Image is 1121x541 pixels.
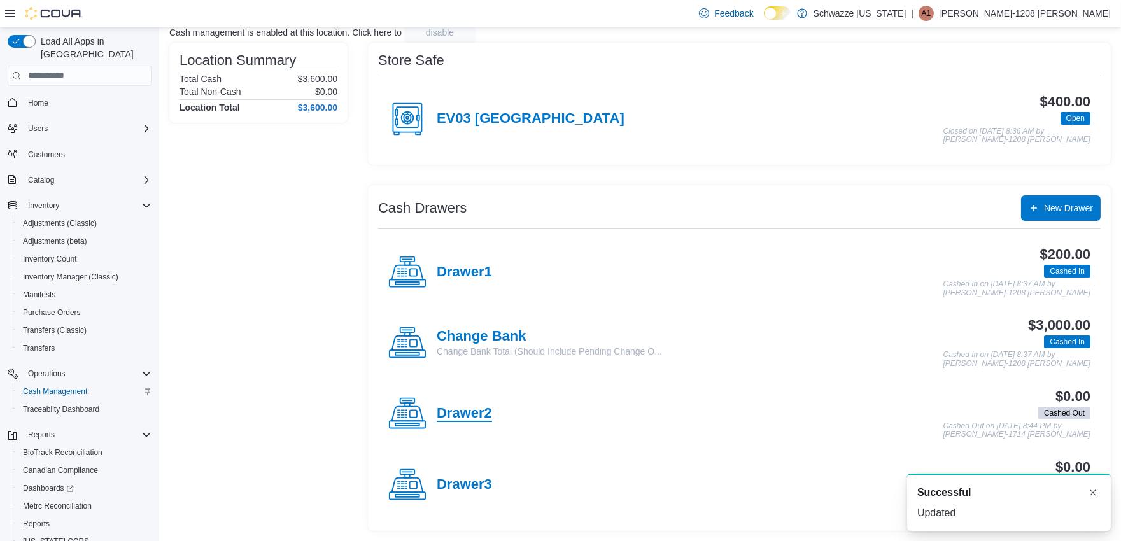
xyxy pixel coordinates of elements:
[18,323,92,338] a: Transfers (Classic)
[23,427,60,442] button: Reports
[23,307,81,318] span: Purchase Orders
[1040,247,1090,262] h3: $200.00
[13,444,157,461] button: BioTrack Reconciliation
[23,501,92,511] span: Metrc Reconciliation
[18,481,79,496] a: Dashboards
[23,427,152,442] span: Reports
[28,123,48,134] span: Users
[180,74,222,84] h6: Total Cash
[437,405,492,422] h4: Drawer2
[1085,485,1101,500] button: Dismiss toast
[23,404,99,414] span: Traceabilty Dashboard
[437,345,662,358] p: Change Bank Total (Should Include Pending Change O...
[3,197,157,214] button: Inventory
[13,286,157,304] button: Manifests
[714,7,753,20] span: Feedback
[18,234,152,249] span: Adjustments (beta)
[23,121,53,136] button: Users
[23,146,152,162] span: Customers
[18,269,152,285] span: Inventory Manager (Classic)
[1050,336,1085,348] span: Cashed In
[23,95,152,111] span: Home
[23,198,64,213] button: Inventory
[28,175,54,185] span: Catalog
[13,515,157,533] button: Reports
[919,6,934,21] div: Arthur-1208 Emsley
[18,269,123,285] a: Inventory Manager (Classic)
[23,95,53,111] a: Home
[23,236,87,246] span: Adjustments (beta)
[943,351,1090,368] p: Cashed In on [DATE] 8:37 AM by [PERSON_NAME]-1208 [PERSON_NAME]
[28,430,55,440] span: Reports
[180,87,241,97] h6: Total Non-Cash
[28,150,65,160] span: Customers
[23,198,152,213] span: Inventory
[23,121,152,136] span: Users
[13,268,157,286] button: Inventory Manager (Classic)
[426,26,454,39] span: disable
[3,426,157,444] button: Reports
[13,461,157,479] button: Canadian Compliance
[18,498,97,514] a: Metrc Reconciliation
[18,384,92,399] a: Cash Management
[437,477,492,493] h4: Drawer3
[1044,407,1085,419] span: Cashed Out
[23,386,87,397] span: Cash Management
[13,214,157,232] button: Adjustments (Classic)
[18,463,103,478] a: Canadian Compliance
[13,232,157,250] button: Adjustments (beta)
[18,516,152,531] span: Reports
[13,339,157,357] button: Transfers
[28,369,66,379] span: Operations
[3,171,157,189] button: Catalog
[1040,94,1090,109] h3: $400.00
[23,254,77,264] span: Inventory Count
[23,290,55,300] span: Manifests
[18,323,152,338] span: Transfers (Classic)
[13,250,157,268] button: Inventory Count
[23,366,152,381] span: Operations
[13,321,157,339] button: Transfers (Classic)
[917,485,1101,500] div: Notification
[18,516,55,531] a: Reports
[23,218,97,228] span: Adjustments (Classic)
[18,445,152,460] span: BioTrack Reconciliation
[1044,335,1090,348] span: Cashed In
[1021,195,1101,221] button: New Drawer
[1038,407,1090,419] span: Cashed Out
[18,481,152,496] span: Dashboards
[1061,112,1090,125] span: Open
[23,465,98,475] span: Canadian Compliance
[3,365,157,383] button: Operations
[1055,460,1090,475] h3: $0.00
[23,366,71,381] button: Operations
[13,479,157,497] a: Dashboards
[18,498,152,514] span: Metrc Reconciliation
[180,53,296,68] h3: Location Summary
[28,200,59,211] span: Inventory
[18,305,86,320] a: Purchase Orders
[18,305,152,320] span: Purchase Orders
[23,447,102,458] span: BioTrack Reconciliation
[18,216,102,231] a: Adjustments (Classic)
[315,87,337,97] p: $0.00
[3,120,157,137] button: Users
[23,343,55,353] span: Transfers
[917,485,971,500] span: Successful
[764,6,791,20] input: Dark Mode
[378,53,444,68] h3: Store Safe
[169,27,402,38] p: Cash management is enabled at this location. Click here to
[1044,265,1090,278] span: Cashed In
[404,22,476,43] button: disable
[18,402,152,417] span: Traceabilty Dashboard
[911,6,913,21] p: |
[28,98,48,108] span: Home
[18,341,152,356] span: Transfers
[1050,265,1085,277] span: Cashed In
[23,272,118,282] span: Inventory Manager (Classic)
[939,6,1111,21] p: [PERSON_NAME]-1208 [PERSON_NAME]
[18,287,152,302] span: Manifests
[922,6,931,21] span: A1
[814,6,906,21] p: Schwazze [US_STATE]
[18,384,152,399] span: Cash Management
